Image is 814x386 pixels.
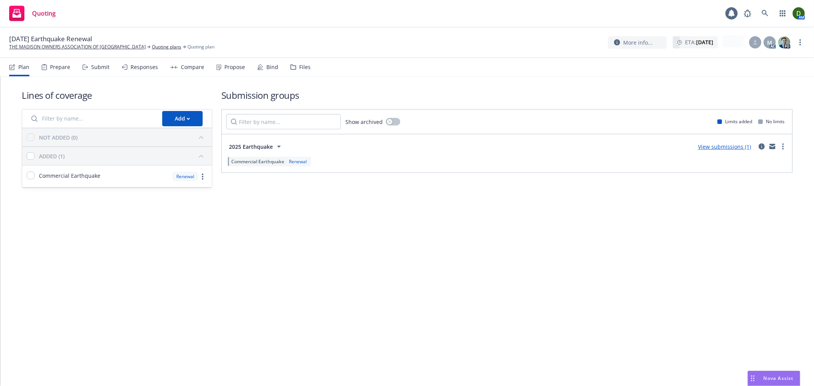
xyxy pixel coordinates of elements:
span: Show archived [345,118,383,126]
button: NOT ADDED (0) [39,131,207,143]
button: Add [162,111,203,126]
div: Renewal [172,172,198,181]
a: more [779,142,788,151]
a: circleInformation [757,142,766,151]
span: Quoting [32,10,56,16]
div: Plan [18,64,29,70]
a: more [796,38,805,47]
span: Commercial Earthquake [39,172,100,180]
a: View submissions (1) [698,143,751,150]
a: Switch app [775,6,790,21]
div: Submit [91,64,110,70]
a: Quoting [6,3,59,24]
a: more [198,172,207,181]
span: Commercial Earthquake [231,158,284,165]
span: Quoting plan [187,43,214,50]
span: M [767,39,772,47]
div: No limits [758,118,785,125]
input: Filter by name... [27,111,158,126]
div: ADDED (1) [39,152,64,160]
div: Compare [181,64,204,70]
span: [DATE] Earthquake Renewal [9,34,92,43]
div: Add [175,111,190,126]
div: Propose [224,64,245,70]
a: Quoting plans [152,43,181,50]
button: Nova Assist [748,371,800,386]
button: ADDED (1) [39,150,207,162]
button: 2025 Earthquake [226,139,286,154]
button: More info... [608,36,667,49]
div: Drag to move [748,371,758,386]
span: Nova Assist [764,375,794,381]
img: photo [793,7,805,19]
input: Filter by name... [226,114,341,129]
span: More info... [623,39,653,47]
a: THE MADISON OWNERS ASSOCIATION OF [GEOGRAPHIC_DATA] [9,43,146,50]
span: 2025 Earthquake [229,143,273,151]
a: Search [758,6,773,21]
a: mail [768,142,777,151]
div: Files [299,64,311,70]
div: NOT ADDED (0) [39,133,77,142]
div: Responses [131,64,158,70]
span: ETA : [685,38,713,46]
div: Limits added [717,118,752,125]
img: photo [778,36,790,48]
div: Bind [266,64,278,70]
h1: Lines of coverage [22,89,212,101]
div: Renewal [287,158,308,165]
div: Prepare [50,64,70,70]
strong: [DATE] [696,39,713,46]
h1: Submission groups [221,89,793,101]
a: Report a Bug [740,6,755,21]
